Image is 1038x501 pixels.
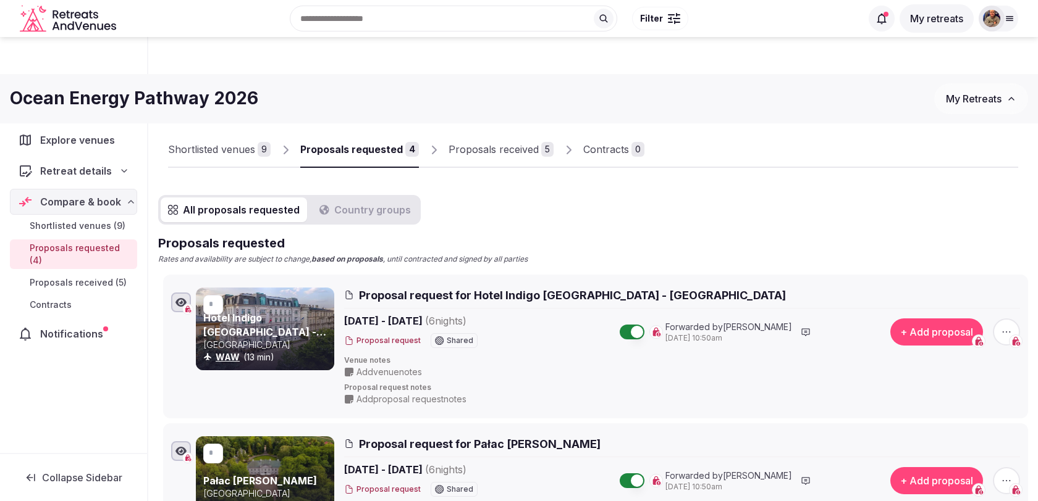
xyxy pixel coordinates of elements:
a: Contracts [10,296,137,313]
button: + Add proposal [890,467,983,494]
span: Contracts [30,299,72,311]
span: Proposals received (5) [30,276,127,289]
a: Proposals requested (4) [10,239,137,269]
div: (13 min) [203,351,332,363]
button: My retreats [900,4,974,33]
span: Filter [640,12,663,25]
span: Notifications [40,326,108,341]
button: All proposals requested [161,197,307,222]
div: 5 [541,142,554,157]
svg: Retreats and Venues company logo [20,5,119,33]
a: WAW [216,352,240,362]
span: Proposal request for Hotel Indigo [GEOGRAPHIC_DATA] - [GEOGRAPHIC_DATA] [359,288,786,303]
a: Shortlisted venues9 [168,132,271,168]
div: Proposals received [449,142,539,157]
span: Shortlisted venues (9) [30,220,125,232]
span: Shared [447,486,473,493]
span: Proposals requested (4) [30,242,132,267]
a: Notifications [10,321,137,347]
span: ( 6 night s ) [425,463,466,476]
a: Hotel Indigo [GEOGRAPHIC_DATA] - [GEOGRAPHIC_DATA] [203,312,326,352]
a: My retreats [900,12,974,25]
a: Visit the homepage [20,5,119,33]
span: [DATE] 10:50am [665,482,792,492]
a: Pałac [PERSON_NAME] [203,474,317,487]
button: Proposal request [344,484,421,495]
span: Proposal request for Pałac [PERSON_NAME] [359,436,601,452]
a: Proposals received (5) [10,274,137,291]
span: Retreat details [40,164,112,178]
span: Venue notes [344,355,1020,366]
span: My Retreats [946,93,1002,105]
a: Explore venues [10,127,137,153]
p: [GEOGRAPHIC_DATA] [203,487,332,500]
span: ( 6 night s ) [425,315,466,327]
button: + Add proposal [890,318,983,346]
span: Explore venues [40,133,120,147]
span: Proposal request notes [344,383,1020,393]
div: Proposals requested [300,142,403,157]
span: [DATE] - [DATE] [344,462,562,477]
span: [DATE] - [DATE] [344,313,562,328]
h2: Proposals requested [158,234,1028,252]
p: [GEOGRAPHIC_DATA] [203,339,332,351]
button: Filter [632,7,688,30]
span: Forwarded by [PERSON_NAME] [665,470,792,482]
a: Contracts0 [583,132,644,168]
div: Contracts [583,142,629,157]
span: [DATE] 10:50am [665,333,792,344]
p: Rates and availability are subject to change, , until contracted and signed by all parties [158,254,1028,265]
span: Forwarded by [PERSON_NAME] [665,321,792,333]
button: My Retreats [934,83,1028,114]
button: Country groups [312,197,418,222]
span: Compare & book [40,194,121,209]
button: Collapse Sidebar [10,464,137,491]
span: Add proposal request notes [357,393,466,405]
img: julen [983,10,1000,27]
div: 9 [258,142,271,157]
div: Shortlisted venues [168,142,255,157]
a: Shortlisted venues (9) [10,217,137,234]
strong: based on proposals [311,254,383,263]
h1: Ocean Energy Pathway 2026 [10,86,258,110]
span: Add venue notes [357,366,422,378]
div: 4 [405,142,419,157]
span: Collapse Sidebar [42,471,122,484]
div: 0 [631,142,644,157]
a: Proposals received5 [449,132,554,168]
span: Shared [447,337,473,344]
button: Proposal request [344,336,421,346]
a: Proposals requested4 [300,132,419,168]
